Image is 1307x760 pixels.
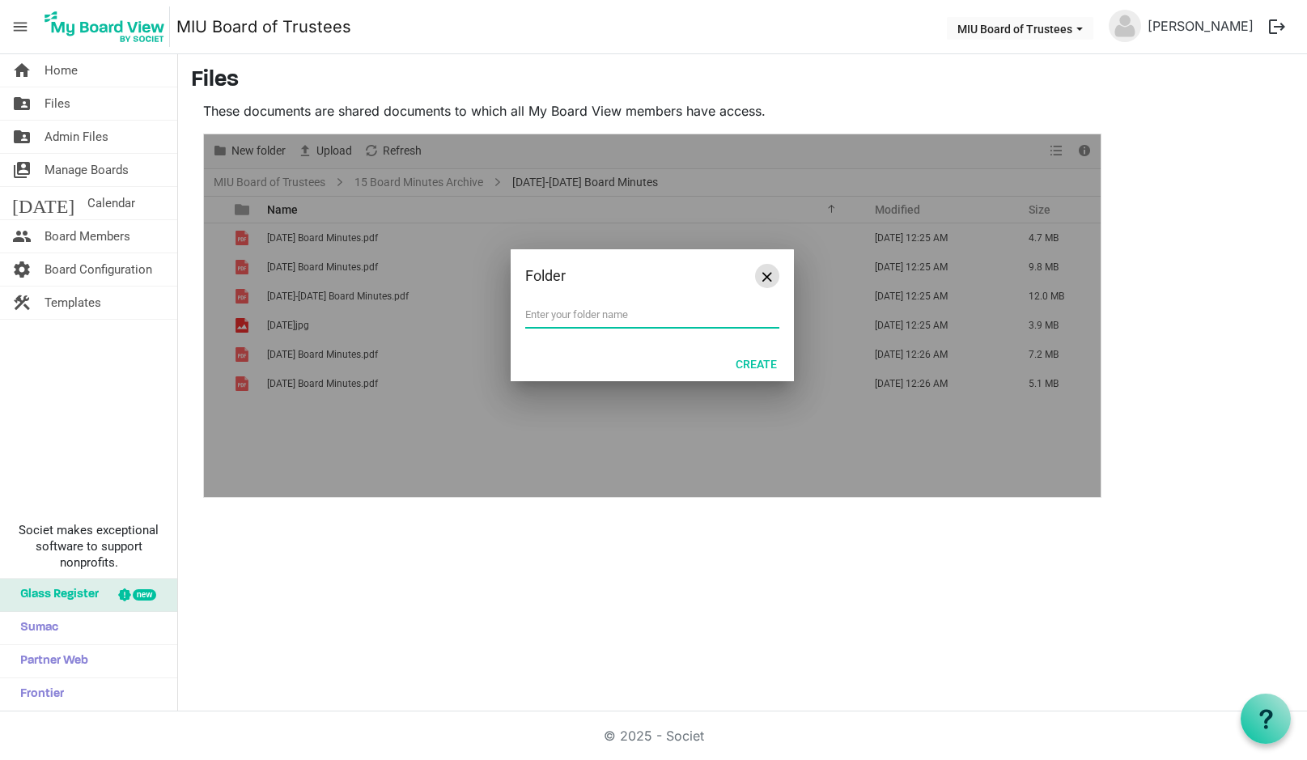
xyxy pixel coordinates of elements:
span: Glass Register [12,579,99,611]
span: Board Configuration [45,253,152,286]
span: Partner Web [12,645,88,677]
span: Frontier [12,678,64,711]
span: home [12,54,32,87]
span: folder_shared [12,121,32,153]
img: no-profile-picture.svg [1109,10,1141,42]
button: Create [725,352,787,375]
button: MIU Board of Trustees dropdownbutton [947,17,1093,40]
img: My Board View Logo [40,6,170,47]
span: Templates [45,287,101,319]
span: Calendar [87,187,135,219]
a: My Board View Logo [40,6,176,47]
span: construction [12,287,32,319]
p: These documents are shared documents to which all My Board View members have access. [203,101,1101,121]
button: logout [1260,10,1294,44]
span: Societ makes exceptional software to support nonprofits. [7,522,170,571]
span: Home [45,54,78,87]
span: Board Members [45,220,130,253]
div: new [133,589,156,601]
div: Folder [525,264,728,288]
input: Enter your folder name [525,303,779,327]
a: MIU Board of Trustees [176,11,351,43]
h3: Files [191,67,1294,95]
span: folder_shared [12,87,32,120]
span: Sumac [12,612,58,644]
a: © 2025 - Societ [604,728,704,744]
span: settings [12,253,32,286]
button: Close [755,264,779,288]
a: [PERSON_NAME] [1141,10,1260,42]
span: Manage Boards [45,154,129,186]
span: menu [5,11,36,42]
span: switch_account [12,154,32,186]
span: Files [45,87,70,120]
span: [DATE] [12,187,74,219]
span: Admin Files [45,121,108,153]
span: people [12,220,32,253]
